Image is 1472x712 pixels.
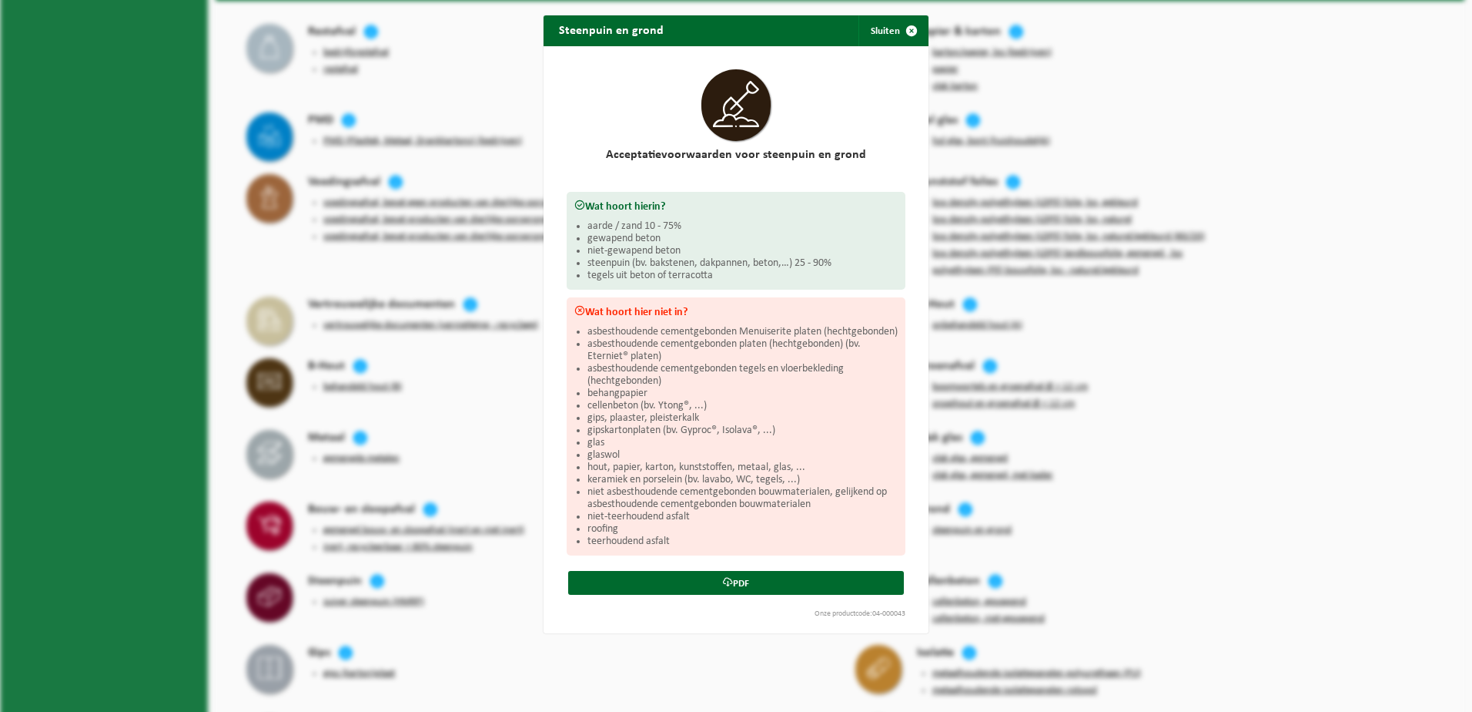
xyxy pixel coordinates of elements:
[587,233,898,245] li: gewapend beton
[587,338,898,363] li: asbesthoudende cementgebonden platen (hechtgebonden) (bv. Eterniet® platen)
[587,326,898,338] li: asbesthoudende cementgebonden Menuiserite platen (hechtgebonden)
[858,15,927,46] button: Sluiten
[587,462,898,474] li: hout, papier, karton, kunststoffen, metaal, glas, ...
[559,610,913,618] div: Onze productcode:04-000043
[587,536,898,548] li: teerhoudend asfalt
[587,363,898,388] li: asbesthoudende cementgebonden tegels en vloerbekleding (hechtgebonden)
[574,200,898,213] h3: Wat hoort hierin?
[544,15,679,45] h2: Steenpuin en grond
[574,305,898,318] h3: Wat hoort hier niet in?
[587,220,898,233] li: aarde / zand 10 - 75%
[587,425,898,437] li: gipskartonplaten (bv. Gyproc®, Isolava®, ...)
[587,400,898,412] li: cellenbeton (bv. Ytong®, ...)
[567,149,905,161] h2: Acceptatievoorwaarden voor steenpuin en grond
[587,270,898,282] li: tegels uit beton of terracotta
[587,412,898,425] li: gips, plaaster, pleisterkalk
[587,388,898,400] li: behangpapier
[587,245,898,257] li: niet-gewapend beton
[568,571,904,595] a: PDF
[587,449,898,462] li: glaswol
[587,474,898,486] li: keramiek en porselein (bv. lavabo, WC, tegels, ...)
[587,257,898,270] li: steenpuin (bv. bakstenen, dakpannen, beton,…) 25 - 90%
[587,486,898,511] li: niet asbesthoudende cementgebonden bouwmaterialen, gelijkend op asbesthoudende cementgebonden bou...
[587,523,898,536] li: roofing
[587,437,898,449] li: glas
[587,511,898,523] li: niet-teerhoudend asfalt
